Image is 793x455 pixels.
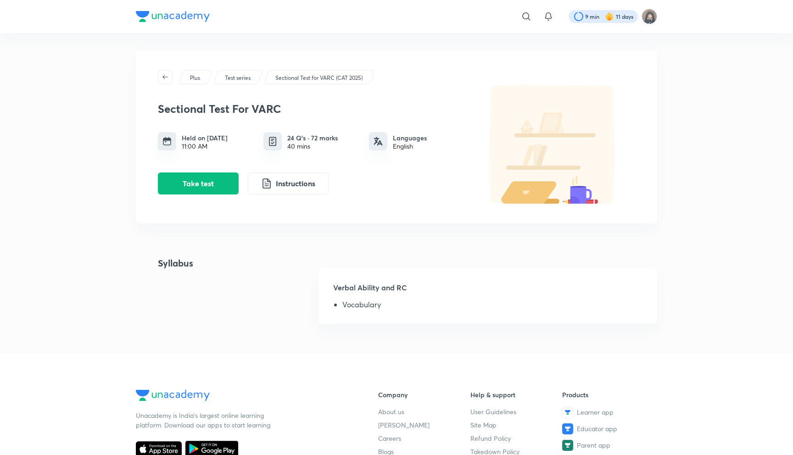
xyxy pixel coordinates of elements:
[223,74,252,82] a: Test series
[162,137,172,146] img: timing
[470,420,563,430] a: Site Map
[562,407,654,418] a: Learner app
[136,390,349,403] a: Company Logo
[562,390,654,400] h6: Products
[182,143,228,150] div: 11:00 AM
[261,178,272,189] img: instruction
[562,423,654,434] a: Educator app
[189,74,202,82] a: Plus
[136,390,210,401] img: Company Logo
[287,143,338,150] div: 40 mins
[287,133,338,143] h6: 24 Q’s · 72 marks
[393,143,427,150] div: English
[562,407,573,418] img: Learner app
[470,390,563,400] h6: Help & support
[577,407,614,417] span: Learner app
[642,9,657,24] img: Jarul Jangid
[342,300,642,312] li: Vocabulary
[378,390,470,400] h6: Company
[248,172,329,194] button: Instructions
[378,420,470,430] a: [PERSON_NAME]
[225,74,251,82] p: Test series
[562,423,573,434] img: Educator app
[274,74,364,82] a: Sectional Test for VARC (CAT 2025)
[136,411,274,430] p: Unacademy is India’s largest online learning platform. Download our apps to start learning
[190,74,200,82] p: Plus
[605,12,614,21] img: streak
[378,433,470,443] a: Careers
[158,172,239,194] button: Take test
[374,137,383,146] img: languages
[275,74,363,82] p: Sectional Test for VARC (CAT 2025)
[562,440,573,451] img: Parent app
[577,424,617,433] span: Educator app
[470,407,563,416] a: User Guidelines
[562,440,654,451] a: Parent app
[158,102,465,116] h3: Sectional Test For VARC
[393,133,427,143] h6: Languages
[378,433,401,443] span: Careers
[577,440,610,450] span: Parent app
[136,256,193,334] h4: Syllabus
[136,11,210,22] img: Company Logo
[470,433,563,443] a: Refund Policy
[182,133,228,143] h6: Held on [DATE]
[267,136,279,147] img: quiz info
[333,282,642,300] h5: Verbal Ability and RC
[378,407,470,416] a: About us
[470,84,635,204] img: default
